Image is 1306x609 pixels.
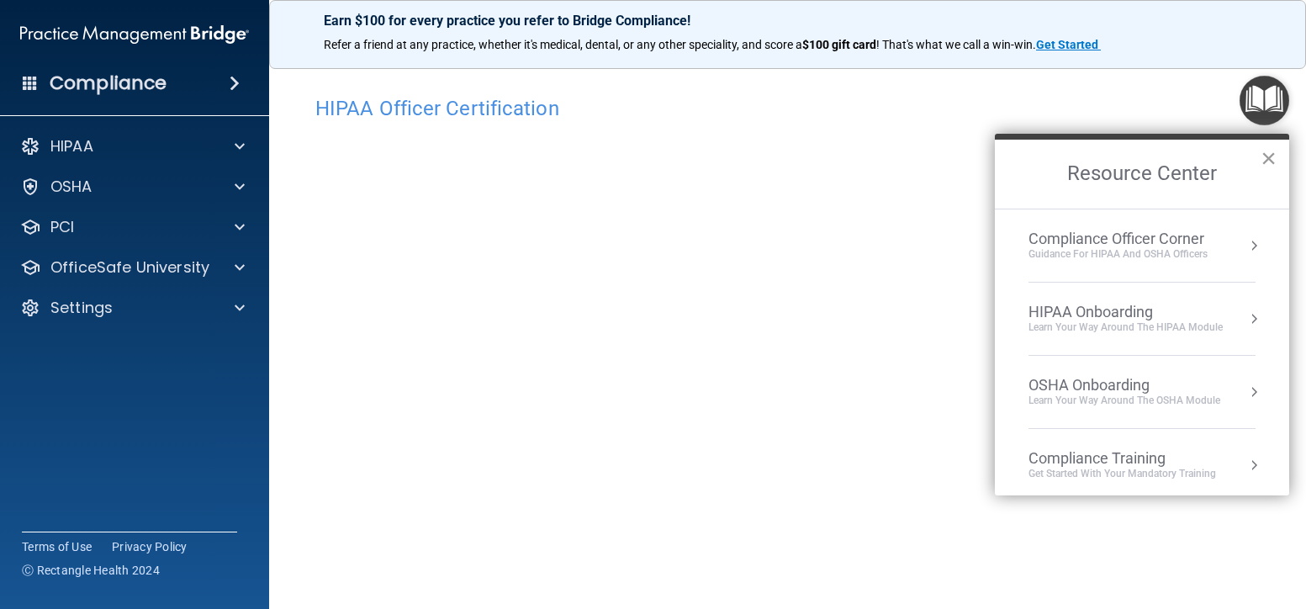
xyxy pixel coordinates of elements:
[1240,76,1289,125] button: Open Resource Center
[315,98,1260,119] h4: HIPAA Officer Certification
[1028,449,1216,468] div: Compliance Training
[1036,38,1101,51] a: Get Started
[1028,394,1220,408] div: Learn your way around the OSHA module
[324,13,1251,29] p: Earn $100 for every practice you refer to Bridge Compliance!
[995,140,1289,209] h2: Resource Center
[50,298,113,318] p: Settings
[50,257,209,278] p: OfficeSafe University
[1028,376,1220,395] div: OSHA Onboarding
[50,71,167,95] h4: Compliance
[1028,467,1216,481] div: Get Started with your mandatory training
[1028,320,1223,335] div: Learn Your Way around the HIPAA module
[20,257,245,278] a: OfficeSafe University
[1028,230,1208,248] div: Compliance Officer Corner
[20,18,249,51] img: PMB logo
[20,217,245,237] a: PCI
[1261,145,1277,172] button: Close
[876,38,1036,51] span: ! That's what we call a win-win.
[50,217,74,237] p: PCI
[1036,38,1098,51] strong: Get Started
[22,538,92,555] a: Terms of Use
[50,177,93,197] p: OSHA
[324,38,802,51] span: Refer a friend at any practice, whether it's medical, dental, or any other speciality, and score a
[20,298,245,318] a: Settings
[20,177,245,197] a: OSHA
[1028,247,1208,262] div: Guidance for HIPAA and OSHA Officers
[112,538,188,555] a: Privacy Policy
[50,136,93,156] p: HIPAA
[802,38,876,51] strong: $100 gift card
[20,136,245,156] a: HIPAA
[22,562,160,579] span: Ⓒ Rectangle Health 2024
[995,134,1289,495] div: Resource Center
[1028,303,1223,321] div: HIPAA Onboarding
